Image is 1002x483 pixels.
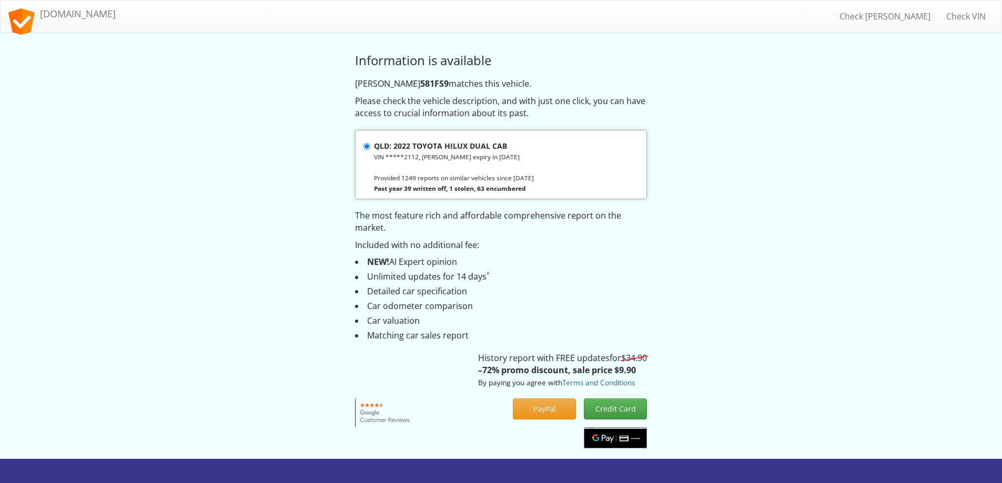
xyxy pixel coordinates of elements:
p: The most feature rich and affordable comprehensive report on the market. [355,210,647,234]
input: QLD: 2022 TOYOTA HILUX DUAL CAB VIN *****2112, [PERSON_NAME] expiry in [DATE] Provided 1249 repor... [363,143,370,150]
strong: NEW! [367,256,389,268]
li: Detailed car specification [355,285,647,297]
text: •••••• [630,436,640,441]
small: Provided 1249 reports on similar vehicles since [DATE] [374,173,534,182]
strong: QLD: 2022 TOYOTA HILUX DUAL CAB [374,141,507,151]
s: $34.90 [621,352,647,364]
strong: 581FS9 [420,78,449,89]
strong: –72% promo discount, sale price $9.90 [478,364,636,376]
strong: Past year 39 written off, 1 stolen, 63 encumbered [374,184,526,192]
p: Included with no additional fee: [355,239,647,251]
img: logo.svg [8,8,35,35]
a: Check [PERSON_NAME] [832,3,938,29]
li: AI Expert opinion [355,256,647,268]
li: Matching car sales report [355,330,647,342]
p: [PERSON_NAME] matches this vehicle. [355,78,647,90]
img: Google customer reviews [355,398,416,427]
button: Credit Card [584,398,647,419]
h3: Information is available [355,54,647,67]
p: Please check the vehicle description, and with just one click, you can have access to crucial inf... [355,95,647,119]
a: [DOMAIN_NAME] [1,1,124,27]
a: Terms and Conditions [562,377,635,387]
p: History report with FREE updates [478,352,647,388]
li: Unlimited updates for 14 days [355,271,647,283]
small: VIN *****2112, [PERSON_NAME] expiry in [DATE] [374,152,520,161]
button: PayPal [513,398,576,419]
small: By paying you agree with [478,377,635,387]
li: Car odometer comparison [355,300,647,312]
a: Check VIN [938,3,994,29]
button: Google Pay [584,427,647,448]
li: Car valuation [355,315,647,327]
span: for [610,352,647,364]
